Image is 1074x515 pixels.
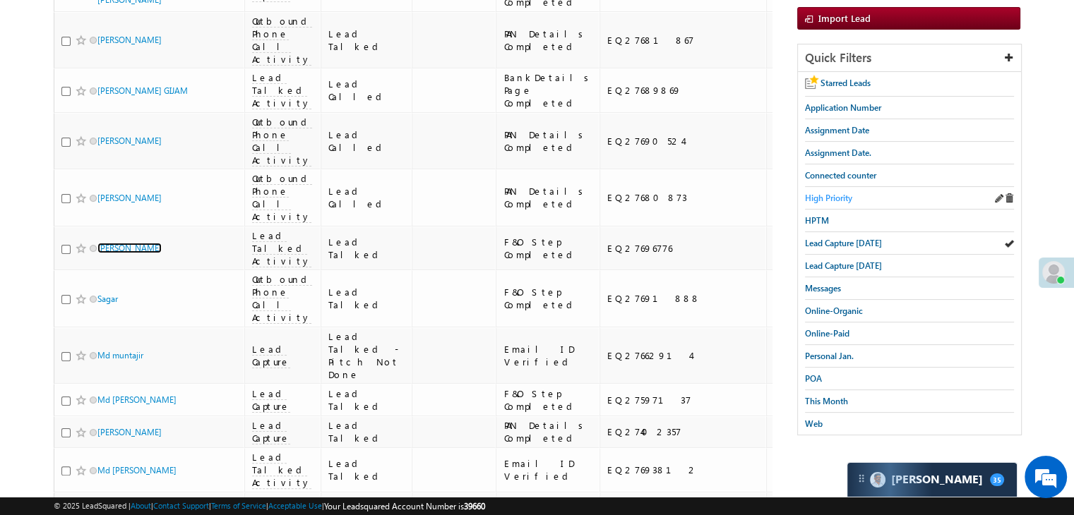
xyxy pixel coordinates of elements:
[192,405,256,424] em: Start Chat
[97,394,177,405] a: Md [PERSON_NAME]
[73,74,237,92] div: Chat with us now
[607,349,760,362] div: EQ27662914
[607,394,760,406] div: EQ27597137
[805,328,849,339] span: Online-Paid
[97,193,162,203] a: [PERSON_NAME]
[503,71,593,109] div: BankDetails Page Completed
[503,387,593,413] div: F&O Step Completed
[18,131,258,392] textarea: Type your message and hit 'Enter'
[97,427,162,437] a: [PERSON_NAME]
[252,451,311,489] span: Lead Talked Activity
[232,7,265,41] div: Minimize live chat window
[805,125,869,135] span: Assignment Date
[503,343,593,368] div: Email ID Verified
[97,85,188,96] a: [PERSON_NAME] GIJAM
[805,305,863,316] span: Online-Organic
[821,78,871,88] span: Starred Leads
[328,457,406,483] div: Lead Talked
[97,293,118,304] a: Sagar
[252,172,312,223] span: Outbound Phone Call Activity
[503,236,593,261] div: F&O Step Completed
[607,464,760,476] div: EQ27693812
[805,351,854,361] span: Personal Jan.
[328,236,406,261] div: Lead Talked
[805,102,881,113] span: Application Number
[805,215,829,226] span: HPTM
[97,135,162,146] a: [PERSON_NAME]
[847,462,1018,497] div: carter-dragCarter[PERSON_NAME]35
[252,71,311,109] span: Lead Talked Activity
[805,283,841,293] span: Messages
[805,373,822,384] span: POA
[990,473,1004,486] span: 35
[24,74,59,92] img: d_60004797649_company_0_60004797649
[97,243,162,253] a: [PERSON_NAME]
[328,78,406,103] div: Lead Called
[153,501,209,510] a: Contact Support
[503,457,593,483] div: Email ID Verified
[798,44,1021,72] div: Quick Filters
[252,229,311,267] span: Lead Talked Activity
[97,465,177,475] a: Md [PERSON_NAME]
[503,28,593,53] div: PAN Details Completed
[607,135,760,147] div: EQ27690524
[252,116,312,166] span: Outbound Phone Call Activity
[54,499,485,513] span: © 2025 LeadSquared | | | | |
[607,191,760,204] div: EQ27680873
[252,15,312,66] span: Outbound Phone Call Activity
[252,343,290,368] span: Lead Capture
[607,34,760,47] div: EQ27681867
[503,128,593,154] div: PAN Details Completed
[328,28,406,53] div: Lead Talked
[328,330,406,381] div: Lead Talked - Pitch Not Done
[97,350,143,360] a: Md muntajir
[268,501,322,510] a: Acceptable Use
[805,260,882,271] span: Lead Capture [DATE]
[607,292,760,305] div: EQ27691888
[805,147,871,158] span: Assignment Date.
[503,286,593,311] div: F&O Step Completed
[252,419,290,444] span: Lead Capture
[607,242,760,255] div: EQ27696776
[328,419,406,444] div: Lead Talked
[328,128,406,154] div: Lead Called
[805,193,852,203] span: High Priority
[252,273,312,324] span: Outbound Phone Call Activity
[503,419,593,444] div: PAN Details Completed
[328,185,406,210] div: Lead Called
[503,185,593,210] div: PAN Details Completed
[607,84,760,97] div: EQ27689869
[856,473,867,484] img: carter-drag
[805,238,882,248] span: Lead Capture [DATE]
[805,396,848,406] span: This Month
[328,286,406,311] div: Lead Talked
[805,170,876,181] span: Connected counter
[328,387,406,413] div: Lead Talked
[324,501,485,511] span: Your Leadsquared Account Number is
[97,35,162,45] a: [PERSON_NAME]
[805,418,823,429] span: Web
[607,425,760,438] div: EQ27402357
[252,387,290,413] span: Lead Capture
[464,501,485,511] span: 39660
[818,12,871,24] span: Import Lead
[211,501,266,510] a: Terms of Service
[131,501,151,510] a: About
